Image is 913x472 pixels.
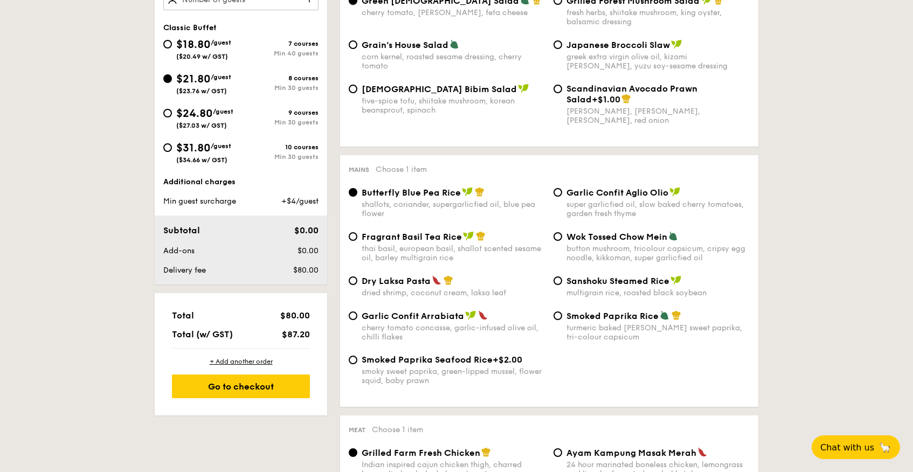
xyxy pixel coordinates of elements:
img: icon-vegan.f8ff3823.svg [463,231,474,241]
div: + Add another order [172,357,310,366]
span: Delivery fee [163,266,206,275]
button: Chat with us🦙 [812,435,900,459]
span: Wok Tossed Chow Mein [566,232,667,242]
span: [DEMOGRAPHIC_DATA] Bibim Salad [362,84,517,94]
span: Min guest surcharge [163,197,236,206]
span: ($27.03 w/ GST) [176,122,227,129]
span: Smoked Paprika Seafood Rice [362,355,493,365]
span: Chat with us [820,442,874,453]
img: icon-vegan.f8ff3823.svg [669,187,680,197]
span: $31.80 [176,142,211,155]
div: five-spice tofu, shiitake mushroom, korean beansprout, spinach [362,96,545,115]
span: $18.80 [176,38,211,51]
img: icon-spicy.37a8142b.svg [697,447,707,457]
span: $80.00 [280,310,310,321]
span: Garlic Confit Aglio Olio [566,188,668,198]
span: ($23.76 w/ GST) [176,87,227,95]
span: $24.80 [176,107,213,120]
span: $87.20 [282,329,310,339]
input: [DEMOGRAPHIC_DATA] Bibim Saladfive-spice tofu, shiitake mushroom, korean beansprout, spinach [349,85,357,93]
img: icon-chef-hat.a58ddaea.svg [476,231,486,241]
span: Choose 1 item [372,425,423,434]
div: multigrain rice, roasted black soybean [566,288,750,297]
img: icon-vegan.f8ff3823.svg [518,84,529,93]
span: Sanshoku Steamed Rice [566,276,669,286]
div: 9 courses [241,109,319,116]
input: $24.80/guest($27.03 w/ GST)9 coursesMin 30 guests [163,109,172,117]
input: Wok Tossed Chow Meinbutton mushroom, tricolour capsicum, cripsy egg noodle, kikkoman, super garli... [554,232,562,241]
div: 8 courses [241,74,319,82]
div: Go to checkout [172,374,310,398]
div: greek extra virgin olive oil, kizami [PERSON_NAME], yuzu soy-sesame dressing [566,52,750,71]
span: Ayam Kampung Masak Merah [566,448,696,458]
input: Scandinavian Avocado Prawn Salad+$1.00[PERSON_NAME], [PERSON_NAME], [PERSON_NAME], red onion [554,85,562,93]
img: icon-vegetarian.fe4039eb.svg [668,231,678,241]
span: Smoked Paprika Rice [566,311,659,321]
input: Japanese Broccoli Slawgreek extra virgin olive oil, kizami [PERSON_NAME], yuzu soy-sesame dressing [554,40,562,49]
input: Butterfly Blue Pea Riceshallots, coriander, supergarlicfied oil, blue pea flower [349,188,357,197]
div: dried shrimp, coconut cream, laksa leaf [362,288,545,297]
input: Garlic Confit Aglio Oliosuper garlicfied oil, slow baked cherry tomatoes, garden fresh thyme [554,188,562,197]
img: icon-chef-hat.a58ddaea.svg [475,187,485,197]
img: icon-vegan.f8ff3823.svg [670,275,681,285]
div: shallots, coriander, supergarlicfied oil, blue pea flower [362,200,545,218]
span: Scandinavian Avocado Prawn Salad [566,84,697,105]
img: icon-chef-hat.a58ddaea.svg [672,310,681,320]
span: $0.00 [294,225,319,235]
input: Smoked Paprika Seafood Rice+$2.00smoky sweet paprika, green-lipped mussel, flower squid, baby prawn [349,356,357,364]
div: smoky sweet paprika, green-lipped mussel, flower squid, baby prawn [362,367,545,385]
span: Total (w/ GST) [172,329,233,339]
span: Butterfly Blue Pea Rice [362,188,461,198]
span: Mains [349,166,369,173]
span: Garlic Confit Arrabiata [362,311,464,321]
span: +$2.00 [493,355,522,365]
div: button mushroom, tricolour capsicum, cripsy egg noodle, kikkoman, super garlicfied oil [566,244,750,262]
span: Classic Buffet [163,23,217,32]
img: icon-spicy.37a8142b.svg [432,275,441,285]
div: fresh herbs, shiitake mushroom, king oyster, balsamic dressing [566,8,750,26]
span: Subtotal [163,225,200,235]
span: Fragrant Basil Tea Rice [362,232,462,242]
span: 🦙 [879,441,891,454]
span: +$4/guest [281,197,319,206]
span: Choose 1 item [376,165,427,174]
span: +$1.00 [592,94,620,105]
span: Japanese Broccoli Slaw [566,40,670,50]
span: $21.80 [176,73,211,86]
img: icon-vegan.f8ff3823.svg [462,187,473,197]
div: super garlicfied oil, slow baked cherry tomatoes, garden fresh thyme [566,200,750,218]
span: /guest [211,39,231,46]
span: Total [172,310,194,321]
input: $18.80/guest($20.49 w/ GST)7 coursesMin 40 guests [163,40,172,48]
input: Fragrant Basil Tea Ricethai basil, european basil, shallot scented sesame oil, barley multigrain ... [349,232,357,241]
div: thai basil, european basil, shallot scented sesame oil, barley multigrain rice [362,244,545,262]
input: Ayam Kampung Masak Merah24 hour marinated boneless chicken, lemongrass and lime leaf scented samb... [554,448,562,457]
span: ($34.66 w/ GST) [176,156,227,164]
img: icon-chef-hat.a58ddaea.svg [621,94,631,103]
input: Grain's House Saladcorn kernel, roasted sesame dressing, cherry tomato [349,40,357,49]
div: Min 40 guests [241,50,319,57]
div: corn kernel, roasted sesame dressing, cherry tomato [362,52,545,71]
span: /guest [211,73,231,81]
div: Additional charges [163,177,319,188]
img: icon-spicy.37a8142b.svg [478,310,488,320]
span: $0.00 [298,246,319,255]
div: turmeric baked [PERSON_NAME] sweet paprika, tri-colour capsicum [566,323,750,342]
img: icon-chef-hat.a58ddaea.svg [481,447,491,457]
input: $31.80/guest($34.66 w/ GST)10 coursesMin 30 guests [163,143,172,152]
span: $80.00 [293,266,319,275]
span: /guest [213,108,233,115]
span: Meat [349,426,365,434]
input: Dry Laksa Pastadried shrimp, coconut cream, laksa leaf [349,276,357,285]
span: /guest [211,142,231,150]
div: cherry tomato concasse, garlic-infused olive oil, chilli flakes [362,323,545,342]
img: icon-chef-hat.a58ddaea.svg [444,275,453,285]
div: 7 courses [241,40,319,47]
div: cherry tomato, [PERSON_NAME], feta cheese [362,8,545,17]
input: Grilled Farm Fresh ChickenIndian inspired cajun chicken thigh, charred broccoli, slow baked cherr... [349,448,357,457]
div: [PERSON_NAME], [PERSON_NAME], [PERSON_NAME], red onion [566,107,750,125]
input: $21.80/guest($23.76 w/ GST)8 coursesMin 30 guests [163,74,172,83]
span: ($20.49 w/ GST) [176,53,228,60]
span: Grain's House Salad [362,40,448,50]
img: icon-vegetarian.fe4039eb.svg [449,39,459,49]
